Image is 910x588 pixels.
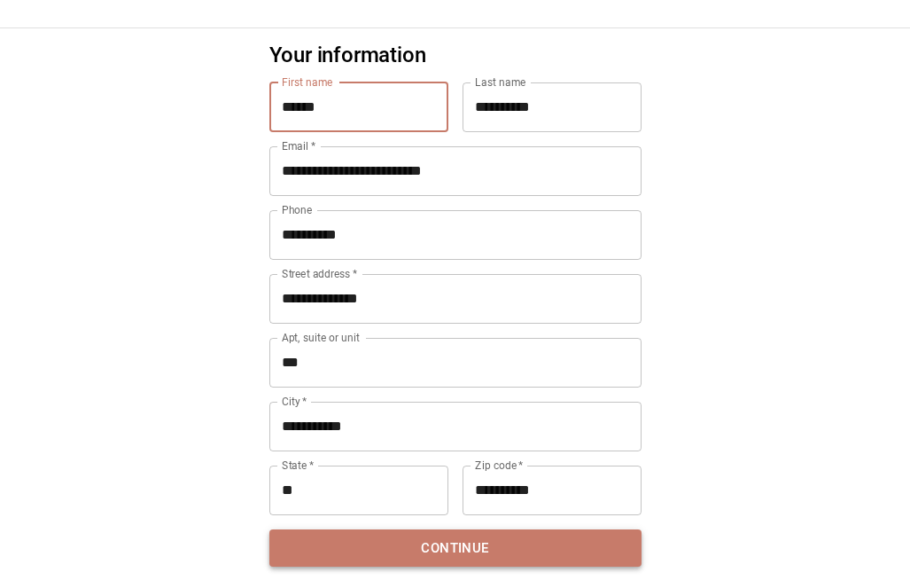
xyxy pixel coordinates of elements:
[475,458,523,473] label: Zip code
[282,394,307,409] label: City
[475,74,525,90] label: Last name
[282,266,357,281] label: Street address
[282,74,332,90] label: First name
[269,43,642,68] h2: Your information
[282,202,312,217] label: Phone
[282,458,314,473] label: State
[282,330,360,345] label: Apt, suite or unit
[269,529,642,567] button: Continue
[282,138,315,153] label: Email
